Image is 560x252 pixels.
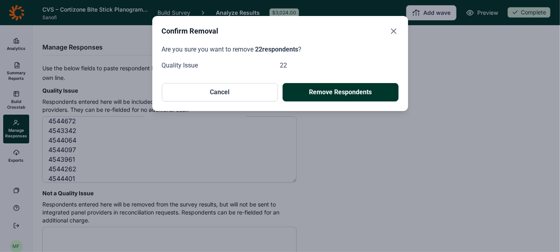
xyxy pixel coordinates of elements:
[162,83,278,101] button: Cancel
[283,83,399,101] button: Remove Respondents
[162,26,219,37] h2: Confirm Removal
[162,61,280,70] div: Quality Issue
[280,61,399,70] div: 22
[389,26,399,37] button: Close
[162,45,399,54] p: Are you sure you want to remove ?
[255,46,299,53] span: 22 respondents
